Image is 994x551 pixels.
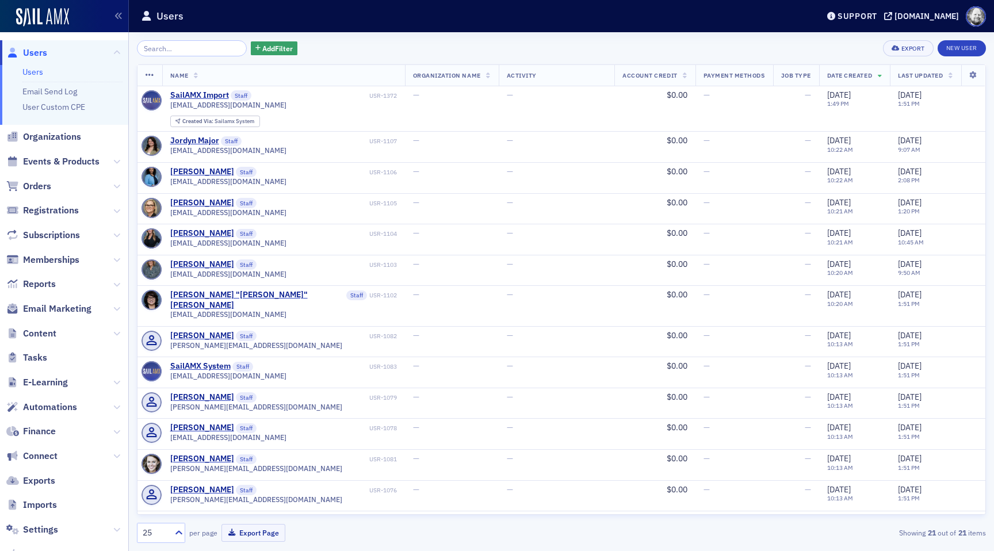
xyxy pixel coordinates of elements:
time: 10:13 AM [827,464,853,472]
div: [PERSON_NAME] [170,485,234,495]
span: — [805,330,811,340]
a: E-Learning [6,376,68,389]
time: 10:13 AM [827,401,853,410]
div: 25 [143,527,168,539]
a: User Custom CPE [22,102,85,112]
span: Profile [966,6,986,26]
span: — [805,361,811,371]
span: Staff [231,90,251,101]
span: — [704,228,710,238]
time: 10:22 AM [827,146,853,154]
div: USR-1083 [255,363,397,370]
span: — [805,484,811,495]
a: [PERSON_NAME] [170,259,234,270]
span: [DATE] [827,259,851,269]
span: $0.00 [667,361,687,371]
span: [DATE] [827,361,851,371]
span: — [805,453,811,464]
span: E-Learning [23,376,68,389]
span: — [704,135,710,146]
span: $0.00 [667,135,687,146]
span: Staff [236,198,257,208]
span: [DATE] [898,361,922,371]
span: Date Created [827,71,872,79]
span: [EMAIL_ADDRESS][DOMAIN_NAME] [170,101,286,109]
span: Staff [236,259,257,270]
span: Email Marketing [23,303,91,315]
a: Organizations [6,131,81,143]
div: USR-1102 [369,292,397,299]
button: Export Page [221,524,285,542]
span: — [507,135,513,146]
span: [PERSON_NAME][EMAIL_ADDRESS][DOMAIN_NAME] [170,464,342,473]
div: Created Via: Sailamx System [170,116,260,128]
span: $0.00 [667,453,687,464]
span: — [805,289,811,300]
a: [PERSON_NAME] [170,198,234,208]
a: Events & Products [6,155,100,168]
span: [DATE] [898,392,922,402]
span: — [413,166,419,177]
time: 1:51 PM [898,401,920,410]
span: $0.00 [667,259,687,269]
a: Connect [6,450,58,462]
span: [PERSON_NAME][EMAIL_ADDRESS][DOMAIN_NAME] [170,341,342,350]
div: SailAMX System [170,361,231,372]
span: — [805,228,811,238]
span: $0.00 [667,330,687,340]
time: 10:21 AM [827,238,853,246]
time: 10:13 AM [827,494,853,502]
div: USR-1105 [259,200,397,207]
span: [DATE] [898,484,922,495]
div: Support [838,11,877,21]
div: USR-1079 [259,394,397,401]
a: Finance [6,425,56,438]
time: 1:51 PM [898,464,920,472]
span: Staff [236,331,257,341]
div: USR-1104 [259,230,397,238]
time: 9:07 AM [898,146,920,154]
span: — [413,361,419,371]
span: — [704,453,710,464]
span: [PERSON_NAME][EMAIL_ADDRESS][DOMAIN_NAME] [170,495,342,504]
a: Users [6,47,47,59]
span: — [507,197,513,208]
span: — [413,453,419,464]
span: [DATE] [827,197,851,208]
time: 1:51 PM [898,340,920,348]
span: [DATE] [827,289,851,300]
span: Last Updated [898,71,943,79]
span: [PERSON_NAME][EMAIL_ADDRESS][DOMAIN_NAME] [170,403,342,411]
span: Orders [23,180,51,193]
span: — [413,289,419,300]
div: USR-1078 [259,424,397,432]
span: [EMAIL_ADDRESS][DOMAIN_NAME] [170,146,286,155]
span: [DATE] [898,135,922,146]
span: — [704,289,710,300]
span: Staff [236,167,257,177]
span: Users [23,47,47,59]
span: Staff [346,290,367,301]
span: Imports [23,499,57,511]
time: 10:13 AM [827,433,853,441]
time: 1:51 PM [898,300,920,308]
span: [DATE] [827,453,851,464]
a: [PERSON_NAME] [170,392,234,403]
a: [PERSON_NAME] [170,331,234,341]
a: [PERSON_NAME] [170,423,234,433]
img: SailAMX [16,8,69,26]
a: SailAMX Import [170,90,229,101]
a: Email Marketing [6,303,91,315]
span: — [413,484,419,495]
span: — [413,330,419,340]
time: 1:20 PM [898,207,920,215]
span: $0.00 [667,90,687,100]
a: [PERSON_NAME] "[PERSON_NAME]" [PERSON_NAME] [170,290,345,310]
span: Activity [507,71,537,79]
span: Staff [232,362,253,372]
input: Search… [137,40,247,56]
